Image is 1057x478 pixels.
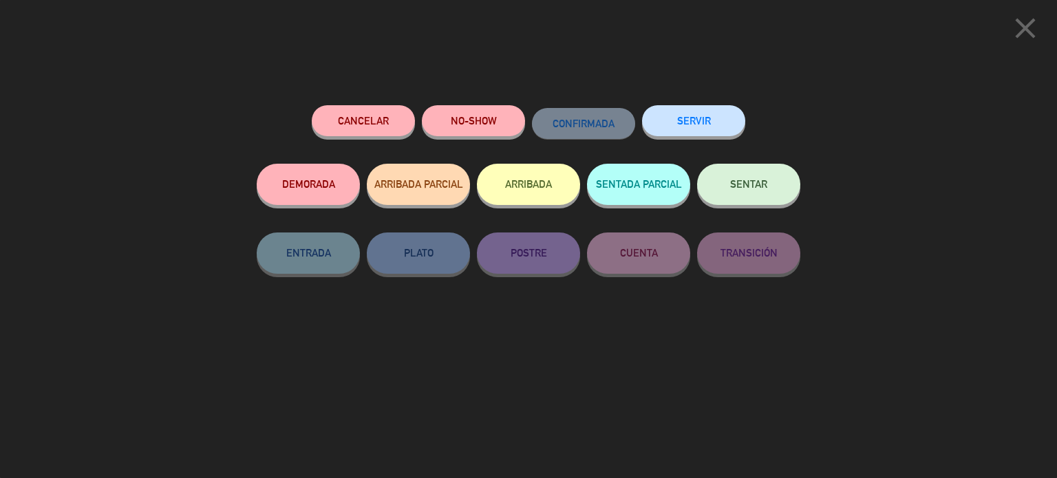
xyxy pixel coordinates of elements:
[587,232,690,274] button: CUENTA
[477,232,580,274] button: POSTRE
[553,118,615,129] span: CONFIRMADA
[1004,10,1047,51] button: close
[422,105,525,136] button: NO-SHOW
[587,164,690,205] button: SENTADA PARCIAL
[374,178,463,190] span: ARRIBADA PARCIAL
[697,232,800,274] button: TRANSICIÓN
[697,164,800,205] button: SENTAR
[367,164,470,205] button: ARRIBADA PARCIAL
[642,105,745,136] button: SERVIR
[257,232,360,274] button: ENTRADA
[1008,11,1043,45] i: close
[312,105,415,136] button: Cancelar
[532,108,635,139] button: CONFIRMADA
[730,178,767,190] span: SENTAR
[367,232,470,274] button: PLATO
[477,164,580,205] button: ARRIBADA
[257,164,360,205] button: DEMORADA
